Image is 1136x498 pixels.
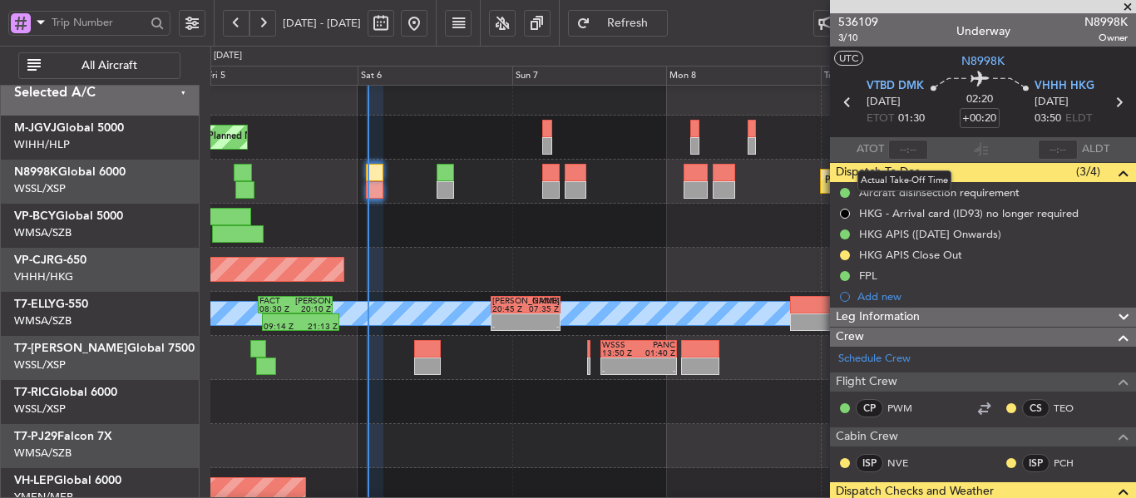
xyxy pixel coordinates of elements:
[1054,456,1091,471] a: PCH
[836,427,898,446] span: Cabin Crew
[1054,401,1091,416] a: TEO
[204,66,358,86] div: Fri 5
[214,49,242,63] div: [DATE]
[1084,31,1128,45] span: Owner
[966,91,993,108] span: 02:20
[14,357,66,372] a: WSSL/XSP
[857,170,951,191] div: Actual Take-Off Time
[1082,141,1109,158] span: ALDT
[836,163,920,182] span: Dispatch To-Dos
[856,454,883,472] div: ISP
[14,298,56,310] span: T7-ELLY
[602,341,639,349] div: WSSS
[14,343,195,354] a: T7-[PERSON_NAME]Global 7500
[602,349,639,357] div: 13:50 Z
[14,181,66,196] a: WSSL/XSP
[14,298,88,310] a: T7-ELLYG-550
[1035,78,1094,95] span: VHHH HKG
[1076,163,1100,180] span: (3/4)
[838,13,878,31] span: 536109
[859,269,877,283] div: FPL
[838,31,878,45] span: 3/10
[1035,111,1061,127] span: 03:50
[259,297,295,305] div: FACT
[1022,399,1050,417] div: CS
[14,254,86,266] a: VP-CJRG-650
[283,16,361,31] span: [DATE] - [DATE]
[14,254,54,266] span: VP-CJR
[859,248,962,262] div: HKG APIS Close Out
[857,289,1128,303] div: Add new
[14,431,57,442] span: T7-PJ29
[836,372,897,392] span: Flight Crew
[857,141,884,158] span: ATOT
[14,387,50,398] span: T7-RIC
[1065,111,1092,127] span: ELDT
[14,475,54,486] span: VH-LEP
[594,17,662,29] span: Refresh
[295,297,331,305] div: [PERSON_NAME]
[859,227,1001,241] div: HKG APIS ([DATE] Onwards)
[14,122,124,134] a: M-JGVJGlobal 5000
[602,367,639,375] div: -
[492,297,526,305] div: [PERSON_NAME]
[639,341,675,349] div: PANC
[888,140,928,160] input: --:--
[887,456,925,471] a: NVE
[492,323,526,331] div: -
[14,402,66,417] a: WSSL/XSP
[639,349,675,357] div: 01:40 Z
[295,305,331,313] div: 20:10 Z
[301,323,338,331] div: 21:13 Z
[14,137,70,152] a: WIHH/HLP
[259,305,295,313] div: 08:30 Z
[14,313,72,328] a: WMSA/SZB
[859,206,1079,220] div: HKG - Arrival card (ID93) no longer required
[14,225,72,240] a: WMSA/SZB
[492,305,526,313] div: 20:45 Z
[44,60,175,71] span: All Aircraft
[1035,94,1069,111] span: [DATE]
[14,166,58,178] span: N8998K
[14,122,57,134] span: M-JGVJ
[834,51,863,66] button: UTC
[838,351,911,367] a: Schedule Crew
[821,66,975,86] div: Tue 9
[512,66,666,86] div: Sun 7
[961,52,1005,70] span: N8998K
[14,387,117,398] a: T7-RICGlobal 6000
[666,66,820,86] div: Mon 8
[956,22,1010,40] div: Underway
[14,210,56,222] span: VP-BCY
[14,269,73,284] a: VHHH/HKG
[264,323,301,331] div: 09:14 Z
[526,297,559,305] div: GMMX
[568,10,668,37] button: Refresh
[18,52,180,79] button: All Aircraft
[526,305,559,313] div: 07:35 Z
[887,401,925,416] a: PWM
[825,169,1020,194] div: Planned Maint [GEOGRAPHIC_DATA] (Seletar)
[1084,13,1128,31] span: N8998K
[898,111,925,127] span: 01:30
[14,475,121,486] a: VH-LEPGlobal 6000
[836,308,920,327] span: Leg Information
[526,323,559,331] div: -
[14,210,123,222] a: VP-BCYGlobal 5000
[52,10,146,35] input: Trip Number
[639,367,675,375] div: -
[856,399,883,417] div: CP
[867,111,894,127] span: ETOT
[1022,454,1050,472] div: ISP
[867,78,924,95] span: VTBD DMK
[14,166,126,178] a: N8998KGlobal 6000
[358,66,511,86] div: Sat 6
[14,431,112,442] a: T7-PJ29Falcon 7X
[836,328,864,347] span: Crew
[867,94,901,111] span: [DATE]
[14,446,72,461] a: WMSA/SZB
[14,343,127,354] span: T7-[PERSON_NAME]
